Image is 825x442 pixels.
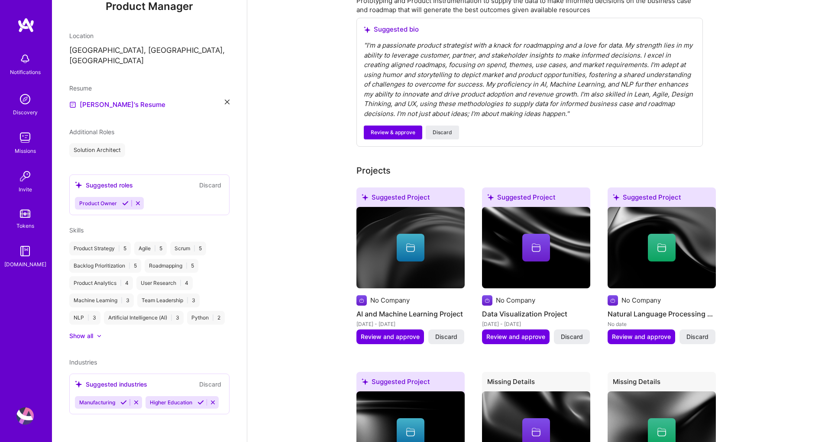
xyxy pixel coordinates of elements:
[482,295,492,306] img: Company logo
[621,296,661,305] div: No Company
[608,319,716,329] div: No date
[356,164,391,177] div: Projects
[180,280,181,287] span: |
[69,45,230,66] p: [GEOGRAPHIC_DATA], [GEOGRAPHIC_DATA], [GEOGRAPHIC_DATA]
[69,358,97,366] span: Industries
[75,380,147,389] div: Suggested industries
[482,372,590,395] div: Missing Details
[69,311,100,325] div: NLP 3
[137,294,200,307] div: Team Leadership 3
[561,332,583,341] span: Discard
[16,90,34,108] img: discovery
[356,295,367,306] img: Company logo
[482,308,590,319] h4: Data Visualization Project
[69,242,131,255] div: Product Strategy 5
[134,242,167,255] div: Agile 5
[69,332,93,340] div: Show all
[79,200,117,206] span: Product Owner
[129,262,130,269] span: |
[69,226,84,234] span: Skills
[362,378,368,385] i: icon SuggestedTeams
[104,311,184,325] div: Artificial Intelligence (AI) 3
[356,372,465,395] div: Suggested Project
[212,314,214,321] span: |
[210,399,216,406] i: Reject
[171,314,172,321] span: |
[145,259,198,273] div: Roadmapping 5
[613,194,619,200] i: icon SuggestedTeams
[361,332,420,341] span: Review and approve
[15,146,36,155] div: Missions
[118,245,120,252] span: |
[121,297,123,304] span: |
[13,108,38,117] div: Discovery
[482,187,590,210] div: Suggested Project
[16,50,34,68] img: bell
[482,207,590,288] img: cover
[69,294,134,307] div: Machine Learning 3
[69,31,230,40] div: Location
[69,100,165,110] a: [PERSON_NAME]'s Resume
[136,276,193,290] div: User Research 4
[608,308,716,319] h4: Natural Language Processing Project
[69,259,141,273] div: Backlog Prioritization 5
[79,399,115,406] span: Manufacturing
[433,129,452,136] span: Discard
[356,308,465,319] h4: AI and Machine Learning Project
[371,129,415,136] span: Review & approve
[135,200,141,206] i: Reject
[69,143,125,157] div: Solution Architect
[10,68,41,77] div: Notifications
[486,332,545,341] span: Review and approve
[69,101,76,108] img: Resume
[154,245,156,252] span: |
[496,296,535,305] div: No Company
[482,319,590,329] div: [DATE] - [DATE]
[362,194,368,200] i: icon SuggestedTeams
[197,399,204,406] i: Accept
[75,181,82,189] i: icon SuggestedTeams
[197,180,224,190] button: Discard
[87,314,89,321] span: |
[170,242,206,255] div: Scrum 5
[487,194,494,200] i: icon SuggestedTeams
[16,407,34,425] img: User Avatar
[20,210,30,218] img: tokens
[187,297,188,304] span: |
[197,379,224,389] button: Discard
[75,181,133,190] div: Suggested roles
[370,296,410,305] div: No Company
[356,187,465,210] div: Suggested Project
[364,26,370,33] i: icon SuggestedTeams
[686,332,709,341] span: Discard
[69,276,133,290] div: Product Analytics 4
[194,245,195,252] span: |
[225,100,230,104] i: icon Close
[364,25,696,34] div: Suggested bio
[17,17,35,33] img: logo
[608,187,716,210] div: Suggested Project
[75,381,82,388] i: icon SuggestedTeams
[356,319,465,329] div: [DATE] - [DATE]
[69,84,92,92] span: Resume
[608,295,618,306] img: Company logo
[187,311,225,325] div: Python 2
[435,332,457,341] span: Discard
[133,399,139,406] i: Reject
[120,399,127,406] i: Accept
[19,185,32,194] div: Invite
[16,242,34,260] img: guide book
[69,128,114,136] span: Additional Roles
[150,399,192,406] span: Higher Education
[16,221,34,230] div: Tokens
[16,168,34,185] img: Invite
[612,332,671,341] span: Review and approve
[608,372,716,395] div: Missing Details
[186,262,188,269] span: |
[356,207,465,288] img: cover
[364,41,696,119] div: " I'm a passionate product strategist with a knack for roadmapping and a love for data. My streng...
[608,207,716,288] img: cover
[4,260,46,269] div: [DOMAIN_NAME]
[120,280,122,287] span: |
[16,129,34,146] img: teamwork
